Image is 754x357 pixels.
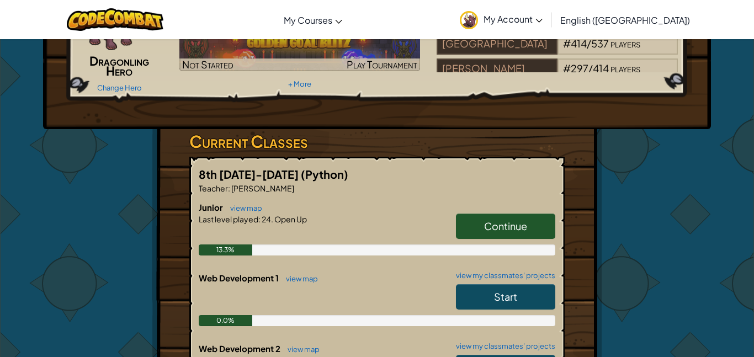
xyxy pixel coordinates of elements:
a: Not StartedPlay Tournament [179,29,421,71]
a: My Account [454,2,548,37]
span: (Python) [301,167,348,181]
a: My Courses [278,5,348,35]
a: Change Hero [97,83,142,92]
span: 537 [591,37,609,50]
span: 414 [593,62,609,74]
span: Teacher [199,183,228,193]
a: view map [282,345,320,354]
span: Not Started [182,58,233,71]
div: 0.0% [199,315,252,326]
div: 13.3% [199,244,252,255]
span: players [610,62,640,74]
span: Play Tournament [347,58,417,71]
span: My Courses [284,14,332,26]
span: # [563,62,571,74]
span: English ([GEOGRAPHIC_DATA]) [560,14,690,26]
a: view map [280,274,318,283]
a: + More [288,79,311,88]
div: [GEOGRAPHIC_DATA] [437,34,557,55]
span: Continue [484,220,527,232]
span: / [588,62,593,74]
span: Web Development 1 [199,273,280,283]
img: CodeCombat logo [67,8,163,31]
span: / [587,37,591,50]
span: 8th [DATE]-[DATE] [199,167,301,181]
span: 24. [261,214,273,224]
span: 414 [571,37,587,50]
span: My Account [484,13,543,25]
div: [PERSON_NAME] [437,58,557,79]
span: Start [494,290,517,303]
span: : [258,214,261,224]
span: Junior [199,202,225,212]
span: # [563,37,571,50]
img: avatar [460,11,478,29]
a: [PERSON_NAME]#297/414players [437,69,678,82]
span: Open Up [273,214,307,224]
span: Last level played [199,214,258,224]
h3: Current Classes [189,129,565,154]
span: 297 [571,62,588,74]
span: Web Development 2 [199,343,282,354]
img: Golden Goal [179,29,421,71]
a: view my classmates' projects [450,272,555,279]
span: [PERSON_NAME] [230,183,294,193]
span: : [228,183,230,193]
a: English ([GEOGRAPHIC_DATA]) [555,5,695,35]
span: Dragonling Hero [89,53,149,78]
span: players [610,37,640,50]
a: [GEOGRAPHIC_DATA]#414/537players [437,44,678,57]
a: view map [225,204,262,212]
a: view my classmates' projects [450,343,555,350]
